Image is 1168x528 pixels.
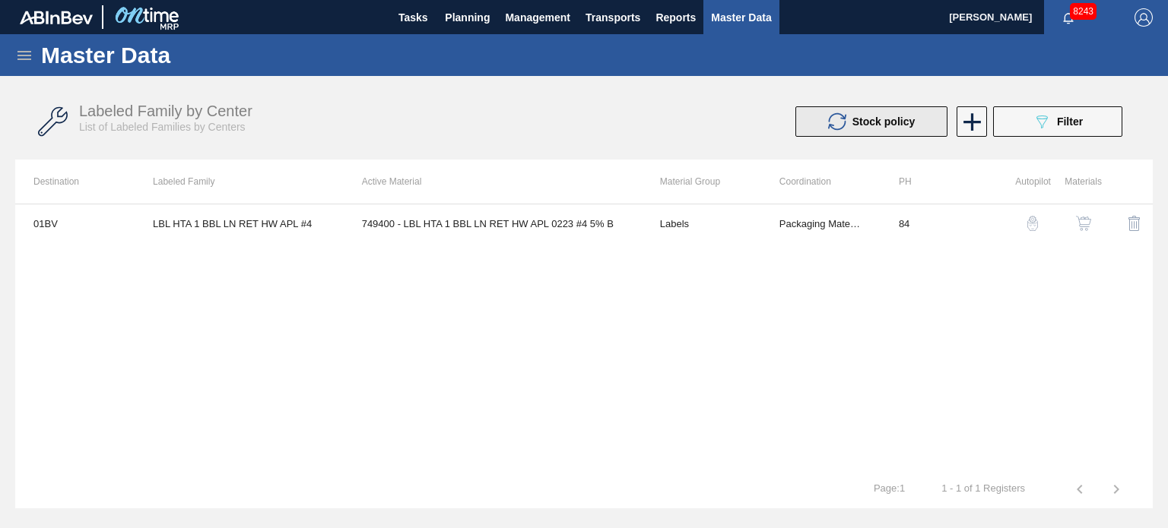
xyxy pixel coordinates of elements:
[955,106,985,137] div: New labeled family by center
[1125,214,1144,232] img: delete-icon
[642,204,761,242] td: Labels
[15,160,135,204] th: Destination
[1076,216,1091,231] img: shopping-cart-icon
[855,470,923,495] td: Page : 1
[1058,205,1102,242] div: View Materials
[79,121,246,133] span: List of Labeled Families by Centers
[1025,216,1040,231] img: auto-pilot-icon
[795,106,947,137] button: Stock policy
[396,8,430,27] span: Tasks
[1135,8,1153,27] img: Logout
[79,103,252,119] span: Labeled Family by Center
[20,11,93,24] img: TNhmsLtSVTkK8tSr43FrP2fwEKptu5GPRR3wAAAABJRU5ErkJggg==
[135,204,344,242] td: LBL HTA 1 BBL LN RET HW APL #4
[1051,160,1102,204] th: Materials
[1109,205,1153,242] div: Delete Labeled Family X Center
[1014,205,1051,242] button: auto-pilot-icon
[1057,115,1083,128] span: Filter
[711,8,771,27] span: Master Data
[344,160,642,204] th: Active Material
[985,106,1130,137] div: Filter labeled family by center
[852,115,915,128] span: Stock policy
[655,8,696,27] span: Reports
[881,204,1000,242] td: 84
[344,204,642,242] td: 749400 - LBL HTA 1 BBL LN RET HW APL 0223 #4 5% B
[761,160,881,204] th: Coordination
[642,160,761,204] th: Material Group
[135,160,344,204] th: Labeled Family
[586,8,640,27] span: Transports
[881,160,1000,204] th: PH
[1008,205,1051,242] div: Autopilot Configuration
[1065,205,1102,242] button: shopping-cart-icon
[993,106,1122,137] button: Filter
[923,470,1043,495] td: 1 - 1 of 1 Registers
[1044,7,1093,28] button: Notifications
[445,8,490,27] span: Planning
[1116,205,1153,242] button: delete-icon
[761,204,881,242] td: Packaging Materials
[505,8,570,27] span: Management
[41,46,311,64] h1: Master Data
[15,204,135,242] td: 01BV
[1070,3,1097,20] span: 8243
[795,106,955,137] div: Update stock policy
[1000,160,1051,204] th: Autopilot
